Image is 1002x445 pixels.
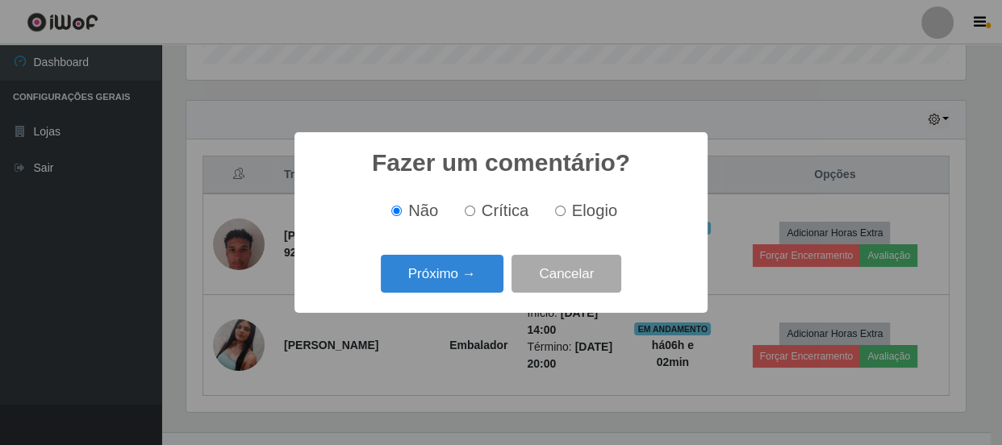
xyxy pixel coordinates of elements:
[372,148,630,177] h2: Fazer um comentário?
[408,202,438,219] span: Não
[555,206,566,216] input: Elogio
[391,206,402,216] input: Não
[572,202,617,219] span: Elogio
[482,202,529,219] span: Crítica
[511,255,621,293] button: Cancelar
[381,255,503,293] button: Próximo →
[465,206,475,216] input: Crítica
